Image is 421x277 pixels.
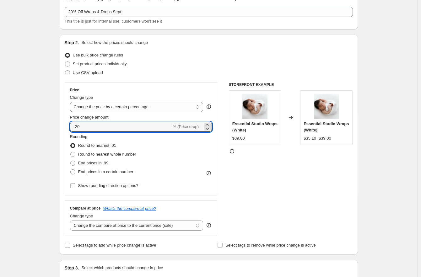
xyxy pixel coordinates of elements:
[225,243,316,248] span: Select tags to remove while price change is active
[314,94,339,119] img: 382589064_18376191718068369_5024227501541804348_n_3deb5389-a975-4697-932d-4dcd2ee64882_80x.jpg
[229,82,353,87] h6: STOREFRONT EXAMPLE
[73,61,127,66] span: Set product prices individually
[319,136,331,141] span: $39.00
[232,136,245,141] span: $39.00
[81,265,163,271] p: Select which products should change in price
[81,40,148,46] p: Select how the prices should change
[73,53,123,57] span: Use bulk price change rules
[232,121,278,132] span: Essential Studio Wraps (White)
[78,183,138,188] span: Show rounding direction options?
[65,7,353,17] input: 30% off holiday sale
[78,161,109,165] span: End prices in .99
[73,70,103,75] span: Use CSV upload
[70,95,93,100] span: Change type
[70,214,93,218] span: Change type
[73,243,156,248] span: Select tags to add while price change is active
[304,136,316,141] span: $35.10
[70,134,88,139] span: Rounding
[70,88,79,93] h3: Price
[206,222,212,228] div: help
[70,122,171,132] input: -15
[70,115,109,120] span: Price change amount
[70,206,101,211] h3: Compare at price
[78,169,133,174] span: End prices in a certain number
[78,152,136,157] span: Round to nearest whole number
[103,206,156,211] button: What's the compare at price?
[65,40,79,46] h2: Step 2.
[65,265,79,271] h2: Step 3.
[65,19,162,24] span: This title is just for internal use, customers won't see it
[78,143,116,148] span: Round to nearest .01
[173,124,199,129] span: % (Price drop)
[242,94,267,119] img: 382589064_18376191718068369_5024227501541804348_n_3deb5389-a975-4697-932d-4dcd2ee64882_80x.jpg
[304,121,349,132] span: Essential Studio Wraps (White)
[206,104,212,110] div: help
